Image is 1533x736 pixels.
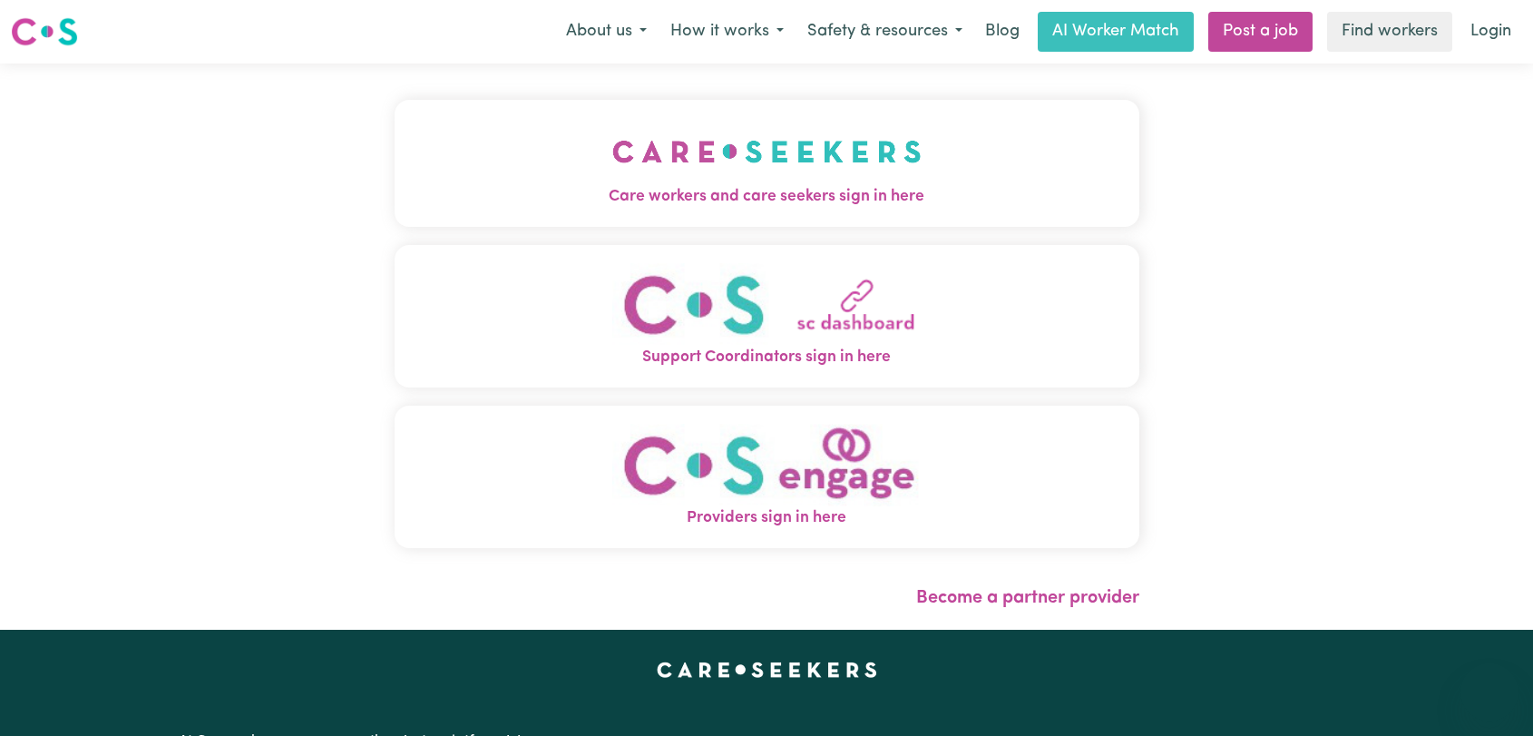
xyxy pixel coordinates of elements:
[659,13,796,51] button: How it works
[554,13,659,51] button: About us
[395,406,1139,548] button: Providers sign in here
[796,13,974,51] button: Safety & resources
[395,100,1139,227] button: Care workers and care seekers sign in here
[657,662,877,677] a: Careseekers home page
[11,15,78,48] img: Careseekers logo
[1327,12,1452,52] a: Find workers
[1460,663,1518,721] iframe: Button to launch messaging window
[395,506,1139,530] span: Providers sign in here
[11,11,78,53] a: Careseekers logo
[395,245,1139,388] button: Support Coordinators sign in here
[916,589,1139,607] a: Become a partner provider
[395,346,1139,369] span: Support Coordinators sign in here
[1460,12,1522,52] a: Login
[395,185,1139,209] span: Care workers and care seekers sign in here
[1208,12,1313,52] a: Post a job
[974,12,1030,52] a: Blog
[1038,12,1194,52] a: AI Worker Match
